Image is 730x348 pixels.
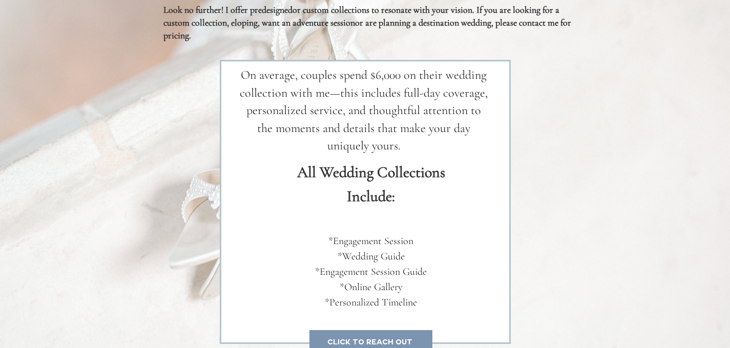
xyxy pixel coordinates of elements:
span: or cust [293,4,317,15]
span: Look no further! I offer predesigned [163,4,293,15]
span: om collections to resonate with your vision [317,4,472,15]
span: *Engagement Session Guide [315,266,427,278]
span: *Wedding Guide [338,250,405,263]
span: , eloping, want an adventure session [227,17,355,28]
span: . If you are looking for a custom collection [163,4,559,28]
span: *Personalized Timeline [325,296,417,309]
span: On average, couples spend $6,000 on their wedding collection with me—this includes full-day cover... [240,68,488,153]
span: or are planning a destination wedding, please contact me for pricing. [163,17,571,41]
span: All Wedding Collections Include: [297,163,445,206]
span: *Online Gallery [340,281,403,293]
span: *Engagement Session [328,235,413,247]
